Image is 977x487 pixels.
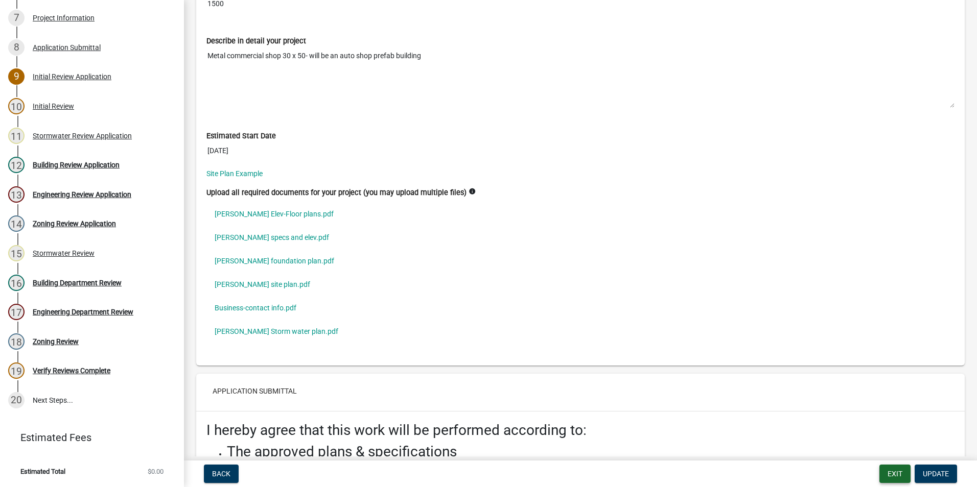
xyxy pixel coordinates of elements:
div: Engineering Review Application [33,191,131,198]
a: [PERSON_NAME] foundation plan.pdf [206,249,955,273]
div: 19 [8,362,25,379]
span: Estimated Total [20,468,65,475]
label: Estimated Start Date [206,133,276,140]
div: 17 [8,304,25,320]
a: Site Plan Example [206,169,263,178]
div: 8 [8,39,25,56]
textarea: Metal commercial shop 30 x 50- will be an auto shop prefab building [206,46,955,108]
div: 15 [8,245,25,261]
div: Stormwater Review Application [33,132,132,139]
div: 14 [8,215,25,232]
div: Initial Review Application [33,73,111,80]
div: Project Information [33,14,95,21]
div: 13 [8,186,25,203]
button: Application Submittal [204,382,305,400]
div: 7 [8,10,25,26]
a: [PERSON_NAME] specs and elev.pdf [206,226,955,249]
div: Initial Review [33,103,74,110]
label: Upload all required documents for your project (you may upload multiple files) [206,189,467,197]
div: 20 [8,392,25,408]
h3: The approved plans & specifications [227,443,955,460]
div: Stormwater Review [33,250,95,257]
div: 11 [8,128,25,144]
i: info [469,188,476,195]
span: $0.00 [148,468,164,475]
div: 16 [8,275,25,291]
button: Exit [879,465,911,483]
button: Update [915,465,957,483]
a: Business-contact info.pdf [206,296,955,320]
button: Back [204,465,239,483]
div: Zoning Review Application [33,220,116,227]
div: Building Department Review [33,279,122,286]
h3: I hereby agree that this work will be performed according to: [206,422,955,439]
div: 12 [8,157,25,173]
div: 9 [8,68,25,85]
a: Estimated Fees [8,427,168,448]
span: Back [212,470,230,478]
div: 18 [8,333,25,350]
div: Building Review Application [33,161,120,168]
div: Engineering Department Review [33,308,133,315]
span: Update [923,470,949,478]
div: 10 [8,98,25,114]
div: Application Submittal [33,44,101,51]
a: [PERSON_NAME] Elev-Floor plans.pdf [206,202,955,226]
label: Describe in detail your project [206,38,306,45]
a: [PERSON_NAME] Storm water plan.pdf [206,320,955,343]
div: Verify Reviews Complete [33,367,110,374]
a: [PERSON_NAME] site plan.pdf [206,273,955,296]
div: Zoning Review [33,338,79,345]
